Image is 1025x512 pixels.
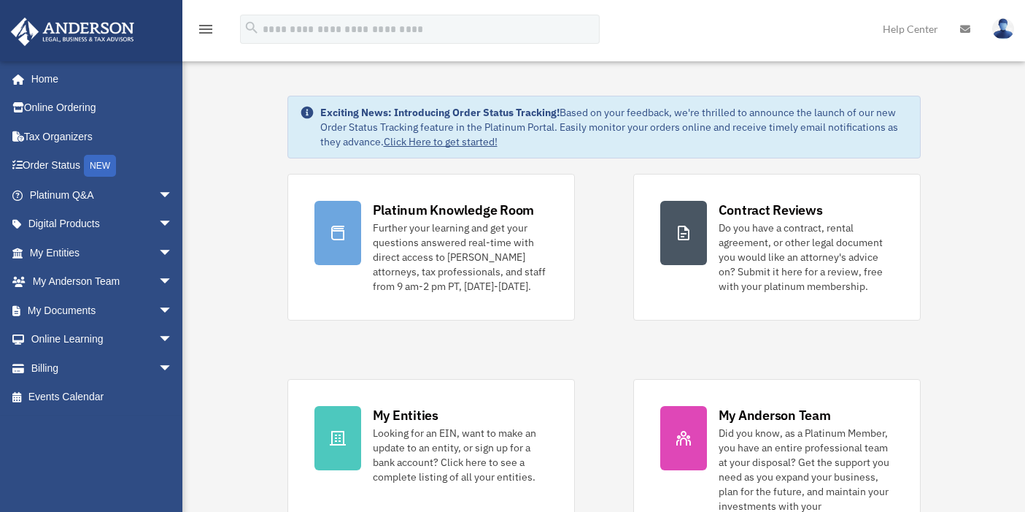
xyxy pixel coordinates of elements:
[10,64,187,93] a: Home
[719,201,823,219] div: Contract Reviews
[158,267,187,297] span: arrow_drop_down
[10,238,195,267] a: My Entitiesarrow_drop_down
[373,201,535,219] div: Platinum Knowledge Room
[84,155,116,177] div: NEW
[384,135,498,148] a: Click Here to get started!
[158,296,187,326] span: arrow_drop_down
[373,406,438,424] div: My Entities
[10,296,195,325] a: My Documentsarrow_drop_down
[10,267,195,297] a: My Anderson Teamarrow_drop_down
[197,20,214,38] i: menu
[158,210,187,240] span: arrow_drop_down
[719,406,831,424] div: My Anderson Team
[992,18,1014,39] img: User Pic
[320,105,908,149] div: Based on your feedback, we're thrilled to announce the launch of our new Order Status Tracking fe...
[10,180,195,210] a: Platinum Q&Aarrow_drop_down
[10,210,195,239] a: Digital Productsarrow_drop_down
[719,221,894,294] div: Do you have a contract, rental agreement, or other legal document you would like an attorney's ad...
[158,354,187,383] span: arrow_drop_down
[10,122,195,151] a: Tax Organizers
[373,221,548,294] div: Further your learning and get your questions answered real-time with direct access to [PERSON_NAM...
[197,26,214,38] a: menu
[633,174,921,321] a: Contract Reviews Do you have a contract, rental agreement, or other legal document you would like...
[10,354,195,383] a: Billingarrow_drop_down
[10,151,195,181] a: Order StatusNEW
[10,325,195,354] a: Online Learningarrow_drop_down
[158,180,187,210] span: arrow_drop_down
[158,238,187,268] span: arrow_drop_down
[244,20,260,36] i: search
[320,106,560,119] strong: Exciting News: Introducing Order Status Tracking!
[10,383,195,412] a: Events Calendar
[287,174,575,321] a: Platinum Knowledge Room Further your learning and get your questions answered real-time with dire...
[158,325,187,355] span: arrow_drop_down
[373,426,548,484] div: Looking for an EIN, want to make an update to an entity, or sign up for a bank account? Click her...
[7,18,139,46] img: Anderson Advisors Platinum Portal
[10,93,195,123] a: Online Ordering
